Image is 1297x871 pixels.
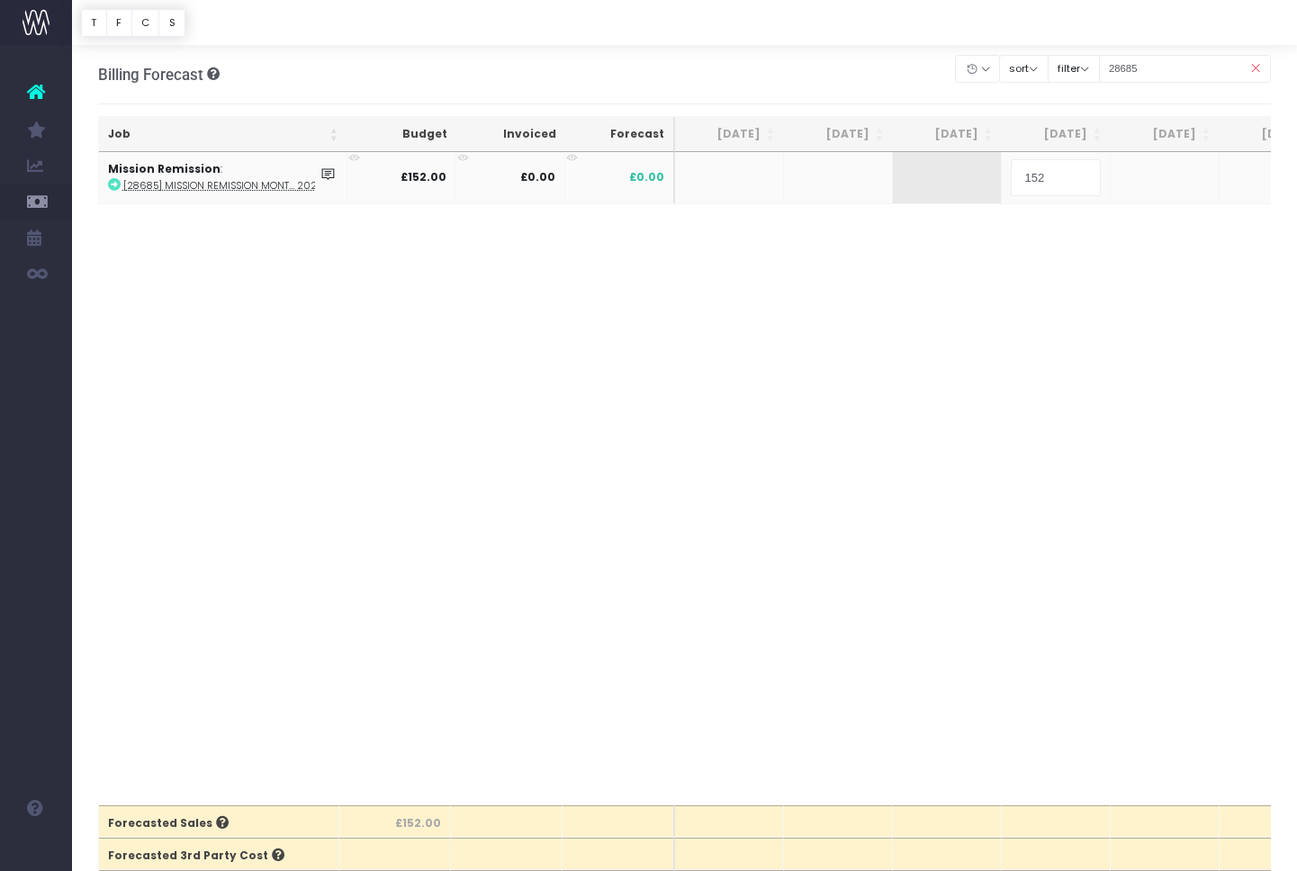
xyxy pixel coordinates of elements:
[565,117,675,152] th: Forecast
[675,117,784,152] th: Jul 25: activate to sort column ascending
[347,117,456,152] th: Budget
[158,9,185,37] button: S
[629,169,664,185] span: £0.00
[1002,117,1111,152] th: Oct 25: activate to sort column ascending
[99,152,347,202] td: :
[108,815,229,831] span: Forecasted Sales
[401,169,446,184] strong: £152.00
[99,838,339,870] th: Forecasted 3rd Party Cost
[339,805,451,838] th: £152.00
[99,117,347,152] th: Job: activate to sort column ascending
[784,117,893,152] th: Aug 25: activate to sort column ascending
[81,9,107,37] button: T
[23,835,50,862] img: images/default_profile_image.png
[1099,55,1272,83] input: Search...
[81,9,185,37] div: Vertical button group
[106,9,132,37] button: F
[1048,55,1100,83] button: filter
[98,66,203,84] span: Billing Forecast
[123,179,322,193] abbr: [28685] Mission Remission Monthly Website Maintenance - October 2025
[131,9,160,37] button: C
[893,117,1002,152] th: Sep 25: activate to sort column ascending
[520,169,555,184] strong: £0.00
[108,161,221,176] strong: Mission Remission
[1111,117,1220,152] th: Nov 25: activate to sort column ascending
[999,55,1049,83] button: sort
[456,117,565,152] th: Invoiced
